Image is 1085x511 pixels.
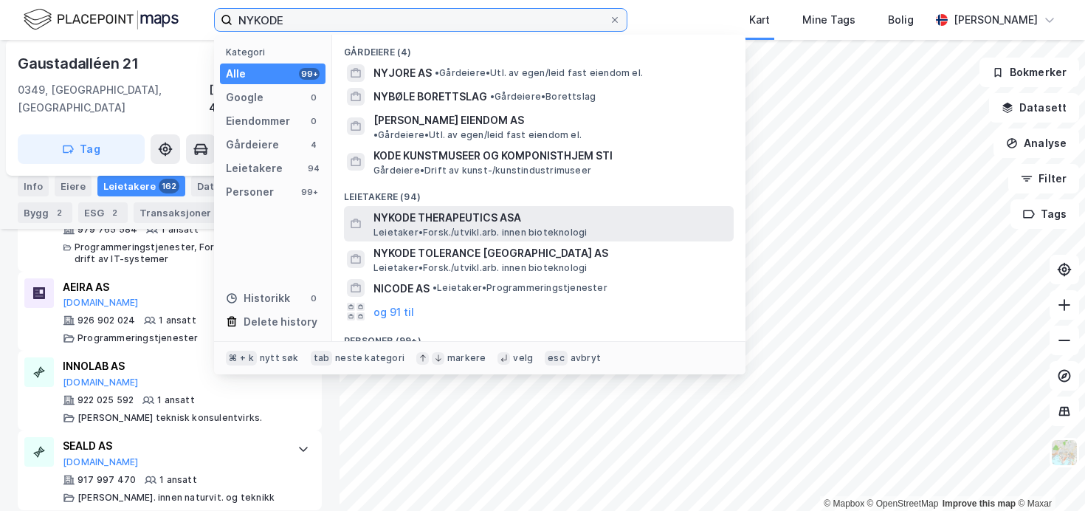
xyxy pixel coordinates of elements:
a: Improve this map [943,498,1016,509]
button: Datasett [989,93,1079,123]
button: Filter [1008,164,1079,193]
span: Gårdeiere • Utl. av egen/leid fast eiendom el. [435,67,643,79]
span: [PERSON_NAME] EIENDOM AS [373,112,524,129]
div: esc [545,351,568,366]
div: Programmeringstjenester, Forvaltning og drift av IT-systemer [75,241,283,265]
div: Kategori [226,47,325,58]
div: markere [447,352,486,364]
input: Søk på adresse, matrikkel, gårdeiere, leietakere eller personer [232,9,609,31]
span: Gårdeiere • Utl. av egen/leid fast eiendom el. [373,129,582,141]
div: Eiere [55,176,92,196]
div: ESG [78,202,128,223]
div: Bygg [18,202,72,223]
div: 0 [308,92,320,103]
span: Leietaker • Forsk./utvikl.arb. innen bioteknologi [373,227,587,239]
div: 0 [308,115,320,127]
span: KODE KUNSTMUSEER OG KOMPONISTHJEM STI [373,147,728,165]
span: Gårdeiere • Borettslag [490,91,596,103]
div: Programmeringstjenester [77,332,199,344]
div: Transaksjoner [134,202,235,223]
div: 4 [308,139,320,151]
span: Leietaker • Forsk./utvikl.arb. innen bioteknologi [373,262,587,274]
div: Mine Tags [802,11,855,29]
div: 2 [52,205,66,220]
a: Mapbox [824,498,864,509]
div: 917 997 470 [77,474,136,486]
button: Tag [18,134,145,164]
div: Personer [226,183,274,201]
div: Leietakere [226,160,283,177]
div: 922 025 592 [77,394,134,406]
div: Kart [749,11,770,29]
span: NYJORE AS [373,64,432,82]
div: Info [18,176,49,196]
button: Bokmerker [979,58,1079,87]
div: 99+ [299,186,320,198]
span: • [373,129,378,140]
div: [PERSON_NAME]. innen naturvit. og teknikk [77,492,275,504]
iframe: Chat Widget [1011,440,1085,511]
div: INNOLAB AS [63,357,283,375]
div: Gårdeiere [226,136,279,154]
div: Eiendommer [226,112,290,130]
div: Leietakere (94) [332,179,745,206]
div: Bolig [888,11,914,29]
div: Leietakere [97,176,185,196]
button: Analyse [993,128,1079,158]
div: 162 [159,179,179,193]
div: ⌘ + k [226,351,257,366]
div: Gårdeiere (4) [332,35,745,61]
div: 1 ansatt [161,224,199,236]
div: 1 ansatt [159,474,197,486]
div: Google [226,89,263,106]
button: [DOMAIN_NAME] [63,456,139,468]
span: NYKODE TOLERANCE [GEOGRAPHIC_DATA] AS [373,244,728,262]
div: tab [311,351,333,366]
button: Tags [1010,199,1079,229]
div: Gaustadalléen 21 [18,52,142,75]
div: velg [513,352,533,364]
span: NYKODE THERAPEUTICS ASA [373,209,728,227]
button: og 91 til [373,303,414,320]
div: 1 ansatt [159,315,196,326]
span: NYBØLE BORETTSLAG [373,88,487,106]
div: 0 [308,292,320,304]
img: Z [1050,439,1078,467]
button: [DOMAIN_NAME] [63,297,139,309]
div: 99+ [299,68,320,80]
div: neste kategori [335,352,404,364]
div: 94 [308,162,320,174]
div: Kontrollprogram for chat [1011,440,1085,511]
div: [PERSON_NAME] teknisk konsulentvirks. [77,412,262,424]
div: [GEOGRAPHIC_DATA], 42/127 [209,81,322,117]
img: logo.f888ab2527a4732fd821a326f86c7f29.svg [24,7,179,32]
div: SEALD AS [63,437,283,455]
div: Historikk [226,289,290,307]
div: 2 [107,205,122,220]
span: Leietaker • Programmeringstjenester [433,282,607,294]
div: 1 ansatt [157,394,195,406]
a: OpenStreetMap [867,498,939,509]
div: Alle [226,65,246,83]
div: 979 765 584 [77,224,137,236]
div: avbryt [571,352,601,364]
div: AEIRA AS [63,278,283,296]
div: Datasett [191,176,264,196]
button: [DOMAIN_NAME] [63,377,139,388]
div: [PERSON_NAME] [954,11,1038,29]
div: Delete history [244,313,317,331]
span: • [490,91,495,102]
span: NICODE AS [373,280,430,298]
span: • [435,67,439,78]
div: Personer (99+) [332,323,745,350]
div: 0349, [GEOGRAPHIC_DATA], [GEOGRAPHIC_DATA] [18,81,209,117]
div: 926 902 024 [77,315,135,326]
span: Gårdeiere • Drift av kunst-/kunstindustrimuseer [373,165,591,176]
span: • [433,282,437,293]
div: nytt søk [260,352,299,364]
